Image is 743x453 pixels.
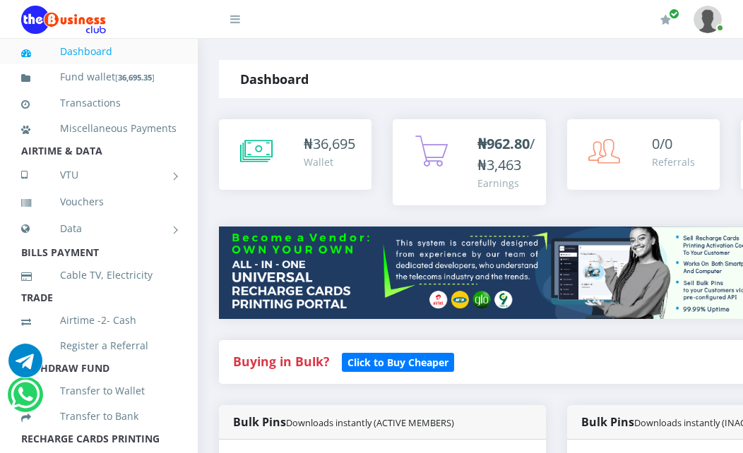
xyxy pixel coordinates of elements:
a: Vouchers [21,186,177,218]
a: Transactions [21,87,177,119]
span: 36,695 [313,134,355,153]
a: Miscellaneous Payments [21,112,177,145]
img: Logo [21,6,106,34]
div: Wallet [304,155,355,169]
a: ₦962.80/₦3,463 Earnings [393,119,545,205]
small: Downloads instantly (ACTIVE MEMBERS) [286,416,454,429]
i: Renew/Upgrade Subscription [660,14,671,25]
a: ₦36,695 Wallet [219,119,371,190]
a: Fund wallet[36,695.35] [21,61,177,94]
b: ₦962.80 [477,134,530,153]
a: Cable TV, Electricity [21,259,177,291]
div: Earnings [477,176,535,191]
small: [ ] [115,72,155,83]
a: 0/0 Referrals [567,119,720,190]
a: Data [21,211,177,246]
span: 0/0 [652,134,672,153]
strong: Buying in Bulk? [233,353,329,370]
a: Transfer to Wallet [21,375,177,407]
a: Airtime -2- Cash [21,304,177,337]
span: /₦3,463 [477,134,535,174]
strong: Dashboard [240,71,309,87]
div: Referrals [652,155,695,169]
a: Register a Referral [21,330,177,362]
div: ₦ [304,133,355,155]
b: Click to Buy Cheaper [347,356,448,369]
a: Dashboard [21,35,177,68]
strong: Bulk Pins [233,414,454,430]
a: Chat for support [11,388,40,411]
a: VTU [21,157,177,193]
span: Renew/Upgrade Subscription [669,8,679,19]
a: Chat for support [8,354,42,377]
img: User [694,6,722,33]
a: Click to Buy Cheaper [342,353,454,370]
b: 36,695.35 [118,72,152,83]
a: Transfer to Bank [21,400,177,433]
